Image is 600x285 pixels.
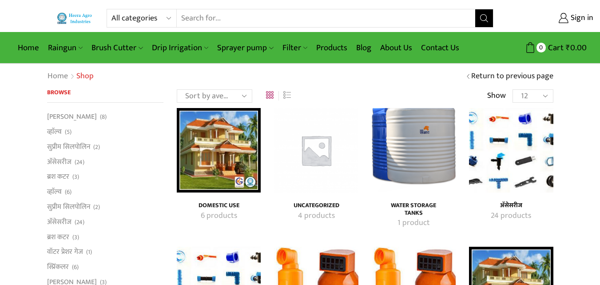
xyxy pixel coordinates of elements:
[417,37,464,58] a: Contact Us
[65,128,72,136] span: (5)
[278,37,312,58] a: Filter
[47,245,83,260] a: वॉटर प्रेशर गेज
[72,173,79,181] span: (3)
[187,210,251,222] a: Visit product category Domestic Use
[177,108,261,192] img: Domestic Use
[284,202,348,209] a: Visit product category Uncategorized
[100,112,107,121] span: (8)
[284,210,348,222] a: Visit product category Uncategorized
[47,199,90,214] a: सुप्रीम सिलपोलिन
[47,112,97,124] a: [PERSON_NAME]
[47,139,90,154] a: सुप्रीम सिलपोलिन
[187,202,251,209] a: Visit product category Domestic Use
[491,210,531,222] mark: 24 products
[352,37,376,58] a: Blog
[566,41,587,55] bdi: 0.00
[213,37,278,58] a: Sprayer pump
[487,90,506,102] span: Show
[312,37,352,58] a: Products
[47,214,72,229] a: अ‍ॅसेसरीज
[13,37,44,58] a: Home
[47,185,62,200] a: व्हाॅल्व
[284,202,348,209] h4: Uncategorized
[47,87,71,97] span: Browse
[75,218,84,227] span: (24)
[201,210,237,222] mark: 6 products
[44,37,87,58] a: Raingun
[372,108,456,192] img: Water Storage Tanks
[372,108,456,192] a: Visit product category Water Storage Tanks
[376,37,417,58] a: About Us
[75,158,84,167] span: (24)
[274,108,358,192] img: Uncategorized
[177,9,475,27] input: Search for...
[187,202,251,209] h4: Domestic Use
[47,229,69,245] a: ब्रश कटर
[93,143,100,152] span: (2)
[72,263,79,272] span: (6)
[507,10,593,26] a: Sign in
[566,41,570,55] span: ₹
[47,71,94,82] nav: Breadcrumb
[65,188,72,197] span: (6)
[475,9,493,27] button: Search button
[536,43,546,52] span: 0
[568,12,593,24] span: Sign in
[471,71,553,82] a: Return to previous page
[177,108,261,192] a: Visit product category Domestic Use
[93,203,100,212] span: (2)
[177,89,252,103] select: Shop order
[479,202,543,209] a: Visit product category अ‍ॅसेसरीज
[274,108,358,192] a: Visit product category Uncategorized
[72,233,79,242] span: (3)
[381,202,446,217] a: Visit product category Water Storage Tanks
[479,202,543,209] h4: अ‍ॅसेसरीज
[87,37,147,58] a: Brush Cutter
[298,210,335,222] mark: 4 products
[381,202,446,217] h4: Water Storage Tanks
[47,260,69,275] a: स्प्रिंकलर
[47,169,69,185] a: ब्रश कटर
[469,108,553,192] a: Visit product category अ‍ॅसेसरीज
[76,72,94,81] h1: Shop
[47,71,68,82] a: Home
[502,40,587,56] a: 0 Cart ₹0.00
[479,210,543,222] a: Visit product category अ‍ॅसेसरीज
[147,37,213,58] a: Drip Irrigation
[469,108,553,192] img: अ‍ॅसेसरीज
[381,217,446,229] a: Visit product category Water Storage Tanks
[47,124,62,140] a: व्हाॅल्व
[546,42,564,54] span: Cart
[47,154,72,169] a: अ‍ॅसेसरीज
[397,217,430,229] mark: 1 product
[86,248,92,257] span: (1)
